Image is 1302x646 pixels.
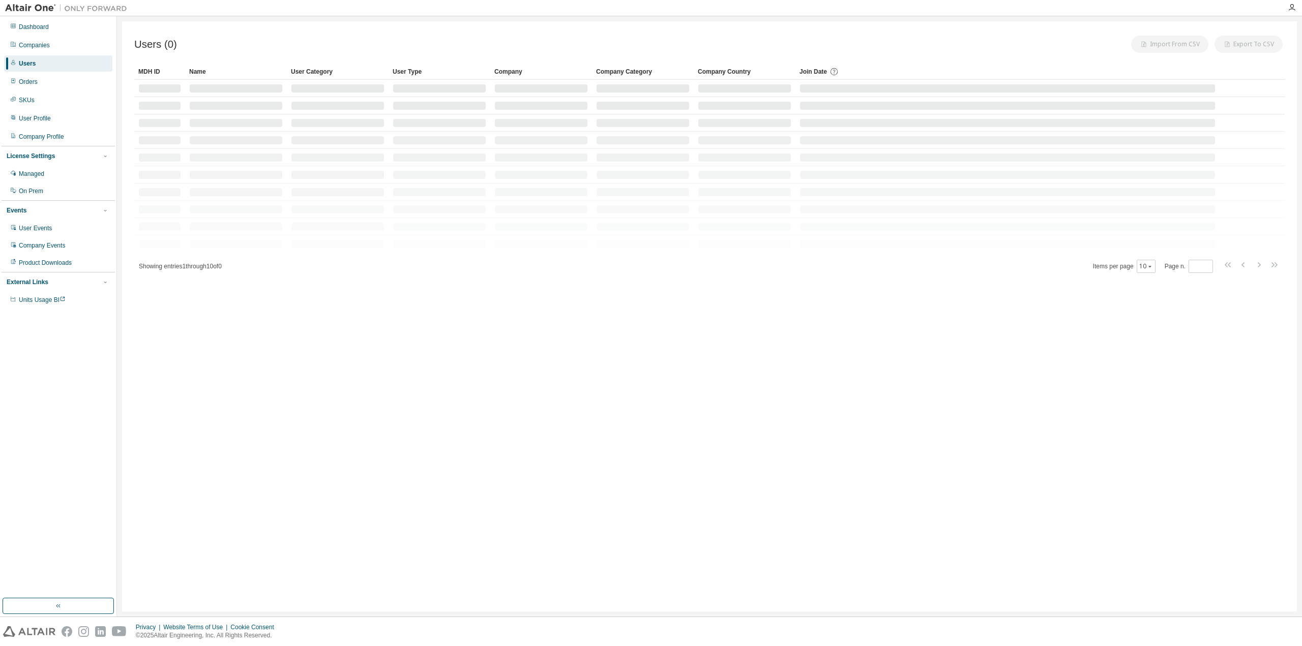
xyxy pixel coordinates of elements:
div: Company Events [19,241,65,250]
div: Companies [19,41,50,49]
div: Cookie Consent [230,623,280,631]
div: User Type [393,64,486,80]
div: MDH ID [138,64,181,80]
div: On Prem [19,187,43,195]
span: Items per page [1093,260,1156,273]
div: Orders [19,78,38,86]
div: Product Downloads [19,259,72,267]
div: Company [494,64,588,80]
span: Showing entries 1 through 10 of 0 [139,263,222,270]
svg: Date when the user was first added or directly signed up. If the user was deleted and later re-ad... [830,67,839,76]
div: Events [7,206,26,214]
button: Export To CSV [1215,36,1283,53]
div: External Links [7,278,48,286]
div: User Category [291,64,384,80]
div: Privacy [136,623,163,631]
span: Join Date [800,68,827,75]
span: Page n. [1165,260,1213,273]
img: instagram.svg [78,626,89,637]
span: Units Usage BI [19,296,66,303]
button: 10 [1139,262,1153,270]
div: Managed [19,170,44,178]
img: altair_logo.svg [3,626,55,637]
p: © 2025 Altair Engineering, Inc. All Rights Reserved. [136,631,280,640]
img: Altair One [5,3,132,13]
div: SKUs [19,96,35,104]
img: linkedin.svg [95,626,106,637]
div: Dashboard [19,23,49,31]
div: License Settings [7,152,55,160]
div: Name [189,64,283,80]
div: Users [19,59,36,68]
div: Company Country [698,64,791,80]
div: User Events [19,224,52,232]
div: User Profile [19,114,51,122]
button: Import From CSV [1131,36,1208,53]
div: Website Terms of Use [163,623,230,631]
span: Users (0) [134,39,177,50]
img: youtube.svg [112,626,127,637]
div: Company Category [596,64,690,80]
div: Company Profile [19,133,64,141]
img: facebook.svg [62,626,72,637]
